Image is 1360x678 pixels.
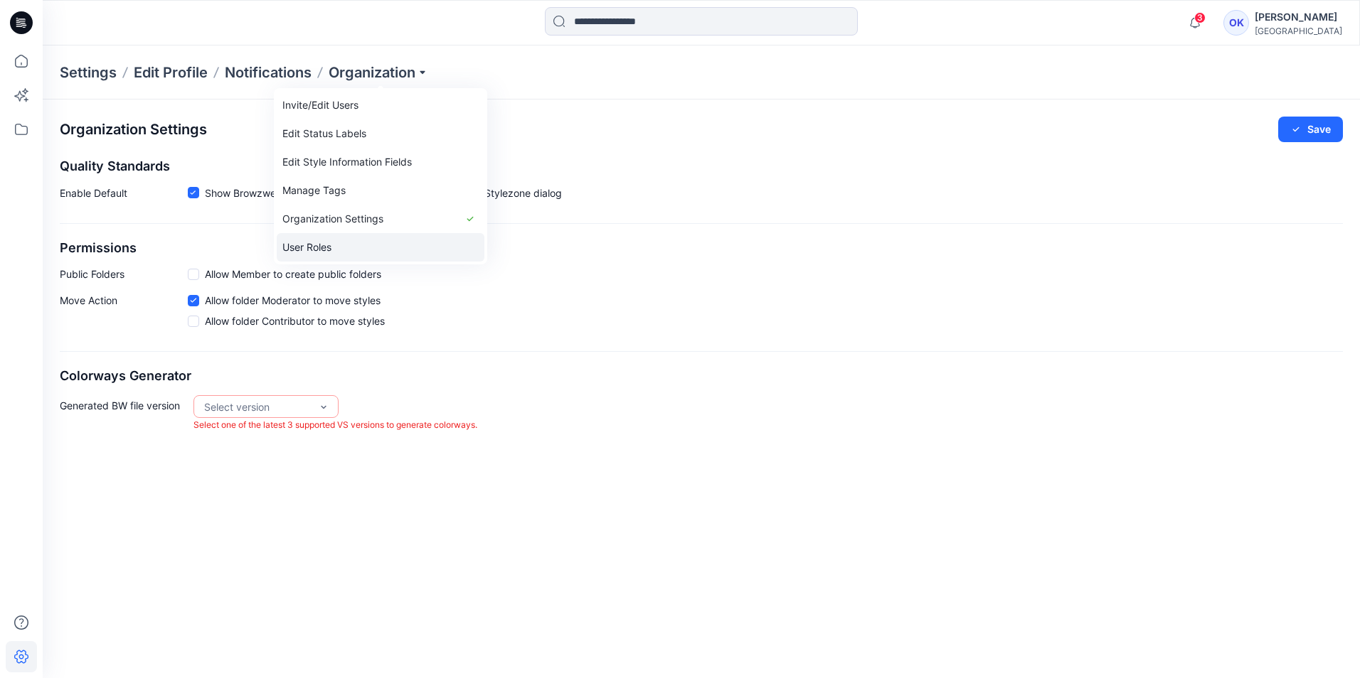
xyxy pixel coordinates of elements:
h2: Colorways Generator [60,369,1343,384]
p: Move Action [60,293,188,334]
span: Allow folder Moderator to move styles [205,293,381,308]
p: Enable Default [60,185,188,206]
div: OK [1223,10,1249,36]
a: Edit Style Information Fields [277,148,484,176]
h2: Organization Settings [60,122,207,138]
h2: Permissions [60,241,1343,256]
a: Manage Tags [277,176,484,205]
div: [GEOGRAPHIC_DATA] [1255,26,1342,36]
p: Generated BW file version [60,395,188,433]
div: Select version [204,399,311,414]
a: User Roles [277,233,484,262]
div: [PERSON_NAME] [1255,9,1342,26]
span: Allow Member to create public folders [205,267,381,281]
span: 3 [1194,12,1206,23]
span: Show Browzwear’s default quality standards in the Share to Stylezone dialog [205,185,562,200]
a: Organization Settings [277,205,484,233]
a: Invite/Edit Users [277,91,484,119]
button: Save [1278,117,1343,142]
h2: Quality Standards [60,159,1343,174]
span: Allow folder Contributor to move styles [205,313,385,328]
a: Edit Status Labels [277,119,484,148]
p: Settings [60,63,117,82]
p: Select one of the latest 3 supported VS versions to generate colorways. [193,418,477,433]
a: Edit Profile [134,63,208,82]
p: Public Folders [60,267,188,281]
a: Notifications [225,63,312,82]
